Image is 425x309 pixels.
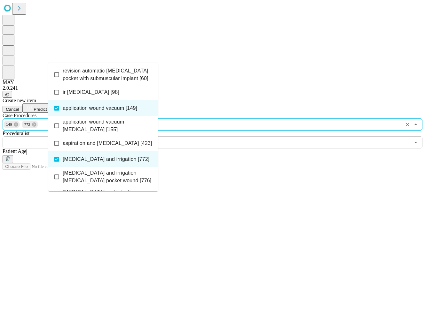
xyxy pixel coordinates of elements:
button: @ [3,91,12,98]
span: aspiration and [MEDICAL_DATA] [423] [63,139,152,147]
button: Open [411,138,420,147]
span: 772 [22,121,33,128]
span: Scheduled Procedure [3,113,36,118]
span: revision automatic [MEDICAL_DATA] pocket with submuscular implant [60] [63,67,153,82]
span: application wound vacuum [MEDICAL_DATA] [155] [63,118,153,133]
span: Create new item [3,98,36,103]
span: [MEDICAL_DATA] and irrigation [772] [63,155,149,163]
div: 772 [22,121,38,128]
button: Cancel [3,106,22,113]
span: Cancel [6,107,19,112]
span: Proceduralist [3,131,29,136]
button: Clear [403,120,412,129]
span: [MEDICAL_DATA] and irrigation abdomen [779] [63,188,153,204]
span: 149 [4,121,15,128]
button: Predict [22,103,52,113]
button: Close [411,120,420,129]
span: Patient Age [3,148,26,154]
span: ir [MEDICAL_DATA] [98] [63,88,119,96]
span: @ [5,92,10,97]
span: [MEDICAL_DATA] and irrigation [MEDICAL_DATA] pocket wound [776] [63,169,153,185]
div: MAY [3,79,422,85]
div: 149 [4,121,20,128]
div: 2.0.241 [3,85,422,91]
span: Predict [34,107,47,112]
span: application wound vacuum [149] [63,104,137,112]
